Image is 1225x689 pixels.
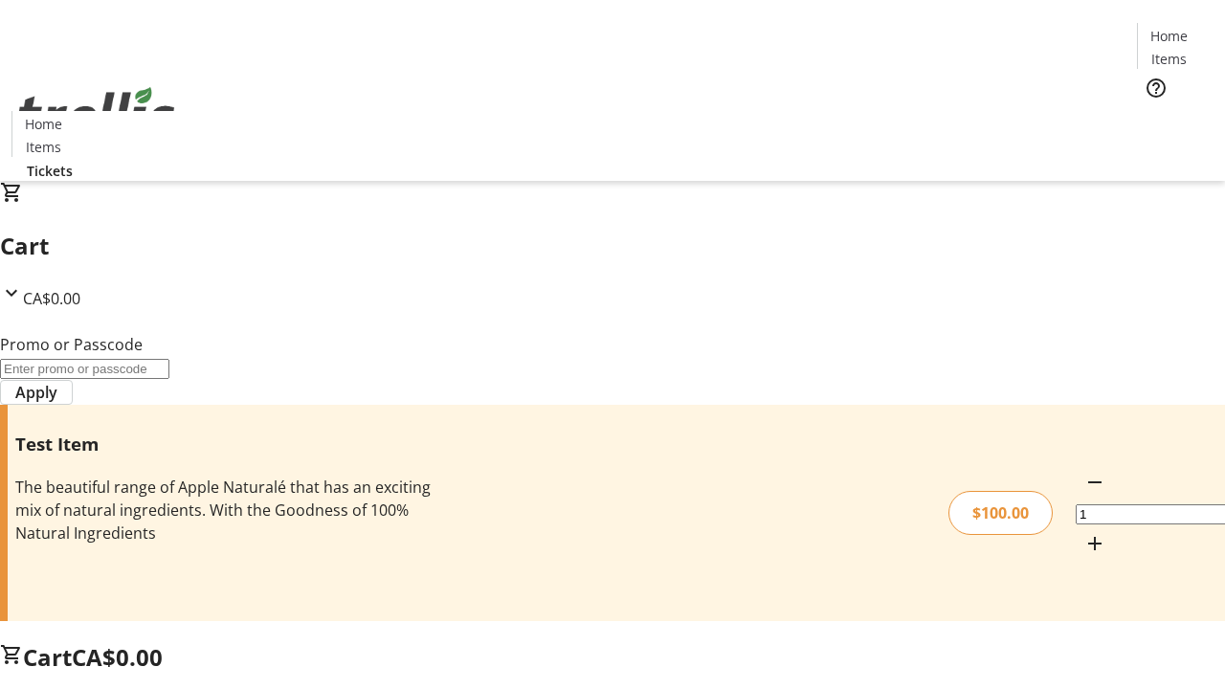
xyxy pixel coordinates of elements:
button: Help [1137,69,1175,107]
button: Increment by one [1076,524,1114,563]
span: Home [25,114,62,134]
a: Home [1138,26,1199,46]
a: Tickets [1137,111,1214,131]
span: CA$0.00 [72,641,163,673]
a: Items [12,137,74,157]
span: CA$0.00 [23,288,80,309]
div: The beautiful range of Apple Naturalé that has an exciting mix of natural ingredients. With the G... [15,476,434,545]
a: Home [12,114,74,134]
a: Items [1138,49,1199,69]
h3: Test Item [15,431,434,457]
div: $100.00 [948,491,1053,535]
span: Items [1151,49,1187,69]
span: Tickets [1152,111,1198,131]
span: Apply [15,381,57,404]
span: Home [1150,26,1188,46]
img: Orient E2E Organization HrWo1i01yf's Logo [11,66,182,162]
span: Tickets [27,161,73,181]
button: Decrement by one [1076,463,1114,501]
a: Tickets [11,161,88,181]
span: Items [26,137,61,157]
